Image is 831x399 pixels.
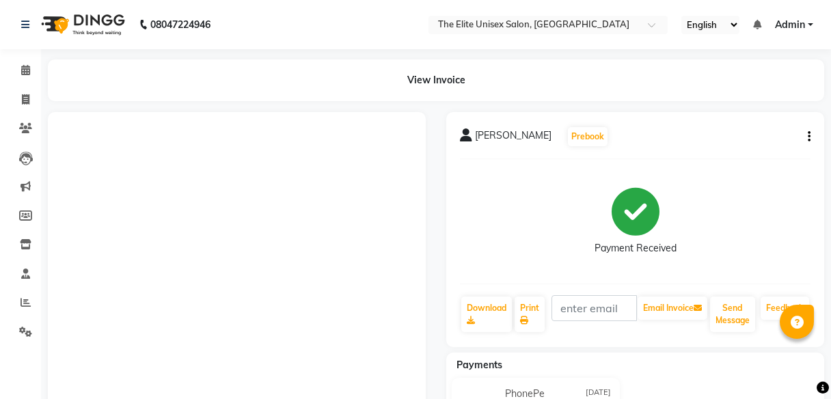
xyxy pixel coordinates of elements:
[461,297,512,332] a: Download
[35,5,128,44] img: logo
[515,297,545,332] a: Print
[457,359,502,371] span: Payments
[761,297,809,320] a: Feedback
[595,241,677,256] div: Payment Received
[638,297,707,320] button: Email Invoice
[774,344,817,385] iframe: chat widget
[475,128,551,148] span: [PERSON_NAME]
[150,5,210,44] b: 08047224946
[775,18,805,32] span: Admin
[710,297,755,332] button: Send Message
[48,59,824,101] div: View Invoice
[551,295,637,321] input: enter email
[568,127,608,146] button: Prebook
